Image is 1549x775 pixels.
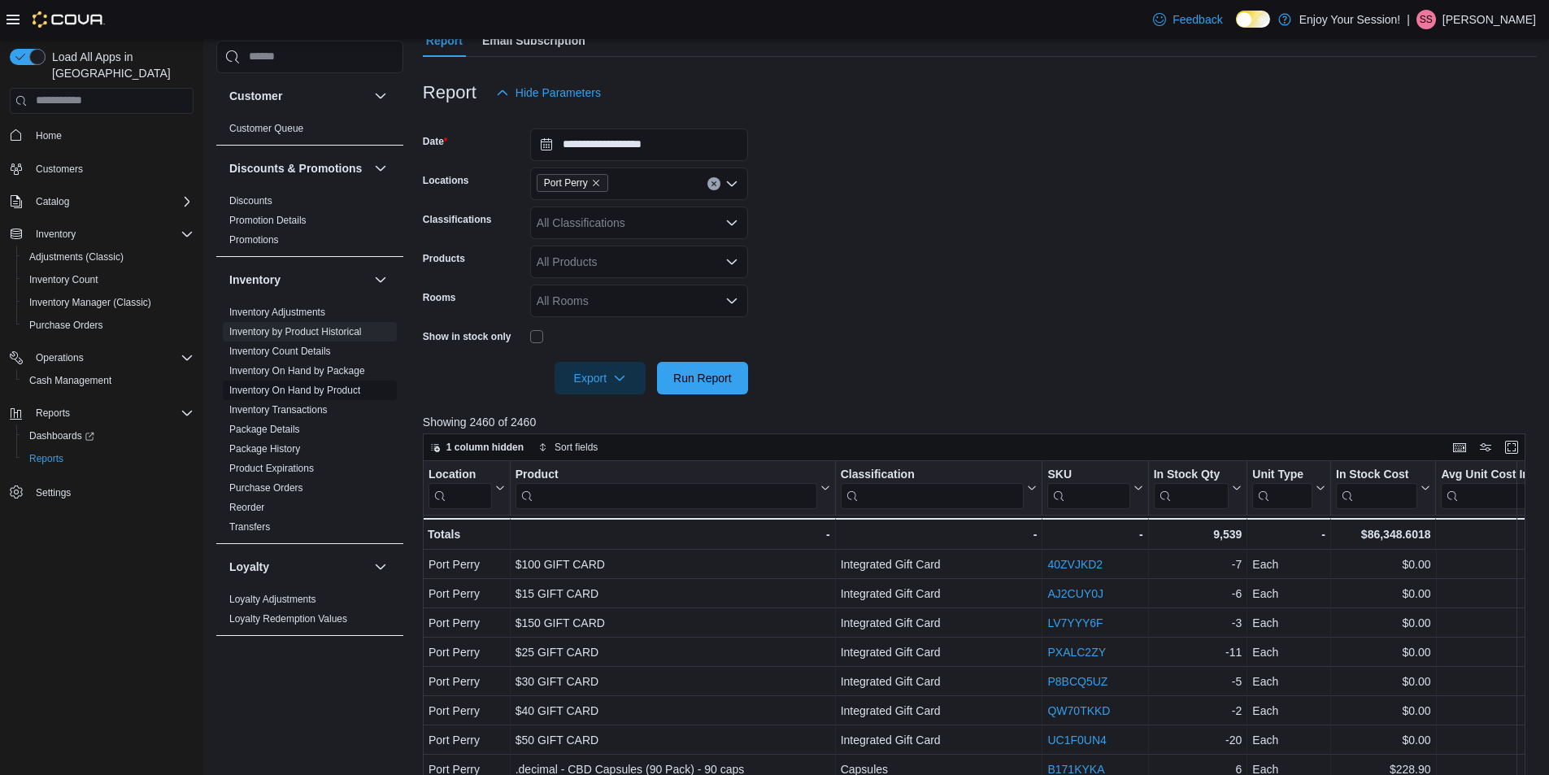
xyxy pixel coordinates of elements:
div: Each [1252,613,1325,633]
span: Sort fields [555,441,598,454]
div: Totals [428,525,505,544]
span: Customers [36,163,83,176]
div: SKU URL [1047,467,1129,508]
div: -20 [1153,730,1242,750]
span: 1 column hidden [446,441,524,454]
button: Hide Parameters [490,76,607,109]
label: Date [423,135,448,148]
span: Customer Queue [229,122,303,135]
div: -2 [1153,701,1242,721]
span: SS [1420,10,1433,29]
div: $0.00 [1336,672,1430,691]
button: Open list of options [725,177,738,190]
button: Unit Type [1252,467,1325,508]
span: Package Details [229,423,300,436]
p: [PERSON_NAME] [1442,10,1536,29]
a: Adjustments (Classic) [23,247,130,267]
div: In Stock Qty [1153,467,1229,508]
a: Settings [29,483,77,503]
span: Cash Management [29,374,111,387]
a: Customers [29,159,89,179]
label: Locations [423,174,469,187]
button: Operations [3,346,200,369]
button: 1 column hidden [424,438,530,457]
button: Location [429,467,505,508]
a: Inventory Count [23,270,105,290]
button: OCM [229,651,368,667]
div: $50 GIFT CARD [516,730,830,750]
div: Port Perry [429,584,505,603]
button: Reports [16,447,200,470]
span: Inventory Count [29,273,98,286]
div: Port Perry [429,555,505,574]
button: Inventory Manager (Classic) [16,291,200,314]
a: Inventory On Hand by Product [229,385,360,396]
a: Feedback [1147,3,1229,36]
div: Each [1252,701,1325,721]
button: Discounts & Promotions [229,160,368,176]
div: - [841,525,1038,544]
button: Export [555,362,646,394]
button: Open list of options [725,294,738,307]
span: Settings [29,481,194,502]
span: Inventory Transactions [229,403,328,416]
button: Operations [29,348,90,368]
button: Customer [229,88,368,104]
nav: Complex example [10,117,194,546]
button: Enter fullscreen [1502,438,1521,457]
a: AJ2CUY0J [1047,587,1103,600]
div: Integrated Gift Card [841,555,1038,574]
button: Adjustments (Classic) [16,246,200,268]
span: Promotion Details [229,214,307,227]
span: Inventory Adjustments [229,306,325,319]
h3: Inventory [229,272,281,288]
div: - [1047,525,1142,544]
button: Product [516,467,830,508]
a: Inventory Count Details [229,346,331,357]
div: Sabrina Shaw [1416,10,1436,29]
span: Inventory Count Details [229,345,331,358]
a: 40ZVJKD2 [1047,558,1103,571]
div: Each [1252,555,1325,574]
span: Load All Apps in [GEOGRAPHIC_DATA] [46,49,194,81]
div: $30 GIFT CARD [516,672,830,691]
span: Inventory Manager (Classic) [29,296,151,309]
a: Home [29,126,68,146]
h3: Report [423,83,476,102]
span: Loyalty Redemption Values [229,612,347,625]
span: Adjustments (Classic) [23,247,194,267]
span: Inventory Count [23,270,194,290]
div: Port Perry [429,672,505,691]
label: Classifications [423,213,492,226]
div: $40 GIFT CARD [516,701,830,721]
span: Reports [29,452,63,465]
div: $15 GIFT CARD [516,584,830,603]
button: In Stock Cost [1336,467,1430,508]
div: Integrated Gift Card [841,642,1038,662]
button: Display options [1476,438,1495,457]
span: Operations [29,348,194,368]
span: Dashboards [23,426,194,446]
span: Package History [229,442,300,455]
a: PXALC2ZY [1047,646,1106,659]
a: Package History [229,443,300,455]
p: | [1407,10,1410,29]
div: - [1252,525,1325,544]
button: Loyalty [229,559,368,575]
span: Email Subscription [482,24,585,57]
div: Port Perry [429,613,505,633]
div: $0.00 [1336,642,1430,662]
div: Loyalty [216,590,403,635]
span: Inventory On Hand by Product [229,384,360,397]
div: Port Perry [429,730,505,750]
span: Catalog [29,192,194,211]
button: Discounts & Promotions [371,159,390,178]
a: Dashboards [16,425,200,447]
h3: Discounts & Promotions [229,160,362,176]
span: Loyalty Adjustments [229,593,316,606]
span: Discounts [229,194,272,207]
a: P8BCQ5UZ [1047,675,1107,688]
div: $0.00 [1336,730,1430,750]
label: Show in stock only [423,330,511,343]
